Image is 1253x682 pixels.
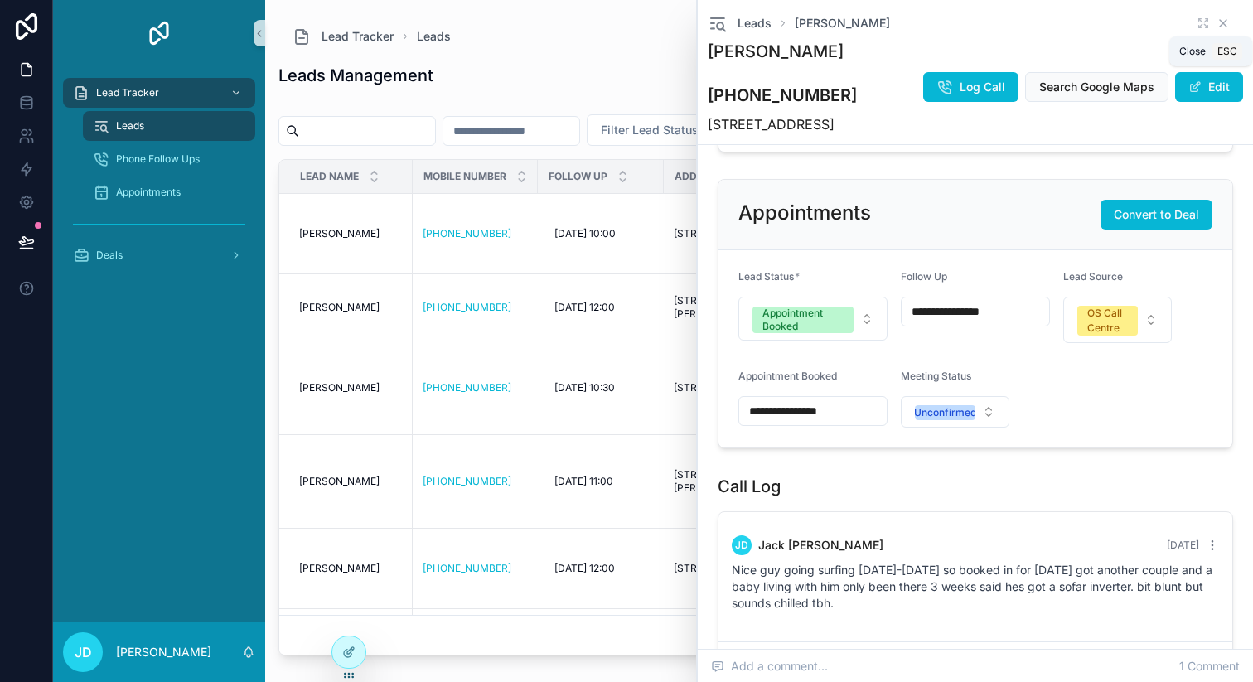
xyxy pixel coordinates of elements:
[83,111,255,141] a: Leads
[674,381,769,394] span: [STREET_ADDRESS]
[738,200,871,226] h2: Appointments
[674,381,796,394] a: [STREET_ADDRESS]
[601,122,699,138] span: Filter Lead Status
[1087,306,1128,336] div: OS Call Centre
[423,227,528,240] a: [PHONE_NUMBER]
[423,475,528,488] a: [PHONE_NUMBER]
[1179,45,1206,58] span: Close
[587,114,733,146] button: Select Button
[1101,200,1212,230] button: Convert to Deal
[299,475,380,488] span: [PERSON_NAME]
[738,270,794,283] span: Lead Status
[554,562,615,575] span: [DATE] 12:00
[116,644,211,660] p: [PERSON_NAME]
[423,562,511,575] a: [PHONE_NUMBER]
[83,144,255,174] a: Phone Follow Ups
[83,177,255,207] a: Appointments
[1063,270,1123,283] span: Lead Source
[278,64,433,87] h1: Leads Management
[708,114,857,134] h4: [STREET_ADDRESS]
[901,370,971,382] span: Meeting Status
[548,294,654,321] a: [DATE] 12:00
[548,555,654,582] a: [DATE] 12:00
[554,475,613,488] span: [DATE] 11:00
[423,301,528,314] a: [PHONE_NUMBER]
[674,562,796,575] a: [STREET_ADDRESS]
[1063,297,1172,343] button: Select Button
[423,227,511,240] a: [PHONE_NUMBER]
[1175,72,1243,102] button: Edit
[674,227,769,240] span: [STREET_ADDRESS]
[711,658,828,675] span: Add a comment...
[549,170,607,183] span: Follow Up
[116,186,181,199] span: Appointments
[554,301,615,314] span: [DATE] 12:00
[96,86,159,99] span: Lead Tracker
[423,475,511,488] a: [PHONE_NUMBER]
[738,297,888,341] button: Select Button
[554,227,616,240] span: [DATE] 10:00
[299,227,403,240] a: [PERSON_NAME]
[1167,539,1199,551] span: [DATE]
[674,562,769,575] span: [STREET_ADDRESS]
[116,152,200,166] span: Phone Follow Ups
[674,468,796,495] a: [STREET_ADDRESS][PERSON_NAME]
[795,15,890,31] a: [PERSON_NAME]
[548,220,654,247] a: [DATE] 10:00
[1179,658,1240,675] span: 1 Comment
[423,381,511,394] a: [PHONE_NUMBER]
[299,381,403,394] a: [PERSON_NAME]
[63,240,255,270] a: Deals
[732,563,1212,610] span: Nice guy going surfing [DATE]-[DATE] so booked in for [DATE] got another couple and a baby living...
[417,28,451,45] a: Leads
[554,381,615,394] span: [DATE] 10:30
[299,562,380,575] span: [PERSON_NAME]
[1039,79,1154,95] span: Search Google Maps
[299,301,380,314] span: [PERSON_NAME]
[738,370,837,382] span: Appointment Booked
[423,170,506,183] span: Mobile Number
[96,249,123,262] span: Deals
[1025,72,1168,102] button: Search Google Maps
[299,381,380,394] span: [PERSON_NAME]
[75,642,92,662] span: JD
[299,301,403,314] a: [PERSON_NAME]
[1214,45,1241,58] span: Esc
[735,539,748,552] span: JD
[674,294,796,321] a: [STREET_ADDRESS][PERSON_NAME]
[708,83,857,108] h3: [PHONE_NUMBER]
[1114,206,1199,223] span: Convert to Deal
[901,396,1009,428] button: Select Button
[923,72,1018,102] button: Log Call
[53,66,265,292] div: scrollable content
[423,381,528,394] a: [PHONE_NUMBER]
[718,475,781,498] h1: Call Log
[738,15,772,31] span: Leads
[63,78,255,108] a: Lead Tracker
[914,405,976,420] div: Unconfirmed
[292,27,394,46] a: Lead Tracker
[674,227,796,240] a: [STREET_ADDRESS]
[299,475,403,488] a: [PERSON_NAME]
[708,13,772,33] a: Leads
[299,562,403,575] a: [PERSON_NAME]
[299,227,380,240] span: [PERSON_NAME]
[675,170,723,183] span: Address
[322,28,394,45] span: Lead Tracker
[423,562,528,575] a: [PHONE_NUMBER]
[960,79,1005,95] span: Log Call
[901,270,947,283] span: Follow Up
[548,375,654,401] a: [DATE] 10:30
[300,170,359,183] span: Lead Name
[116,119,144,133] span: Leads
[758,537,883,554] span: Jack [PERSON_NAME]
[146,20,172,46] img: App logo
[548,468,654,495] a: [DATE] 11:00
[762,307,844,333] div: Appointment Booked
[423,301,511,314] a: [PHONE_NUMBER]
[708,40,857,63] h1: [PERSON_NAME]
